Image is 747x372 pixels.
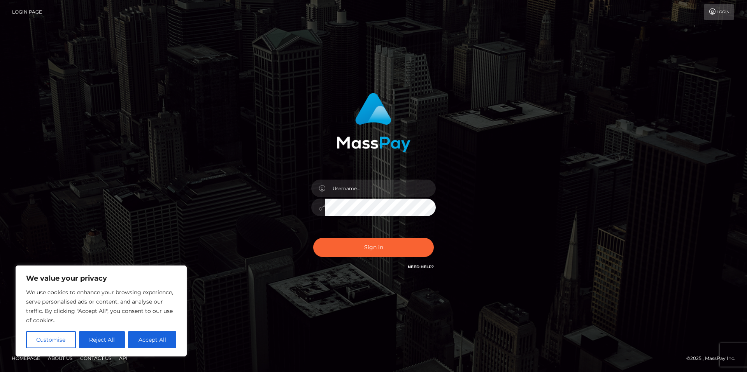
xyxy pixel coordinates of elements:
[337,93,410,152] img: MassPay Login
[128,331,176,348] button: Accept All
[408,264,434,269] a: Need Help?
[704,4,734,20] a: Login
[26,288,176,325] p: We use cookies to enhance your browsing experience, serve personalised ads or content, and analys...
[9,352,43,364] a: Homepage
[686,354,741,363] div: © 2025 , MassPay Inc.
[313,238,434,257] button: Sign in
[79,331,125,348] button: Reject All
[26,331,76,348] button: Customise
[116,352,131,364] a: API
[12,4,42,20] a: Login Page
[45,352,75,364] a: About Us
[16,265,187,356] div: We value your privacy
[26,274,176,283] p: We value your privacy
[325,180,436,197] input: Username...
[77,352,114,364] a: Contact Us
